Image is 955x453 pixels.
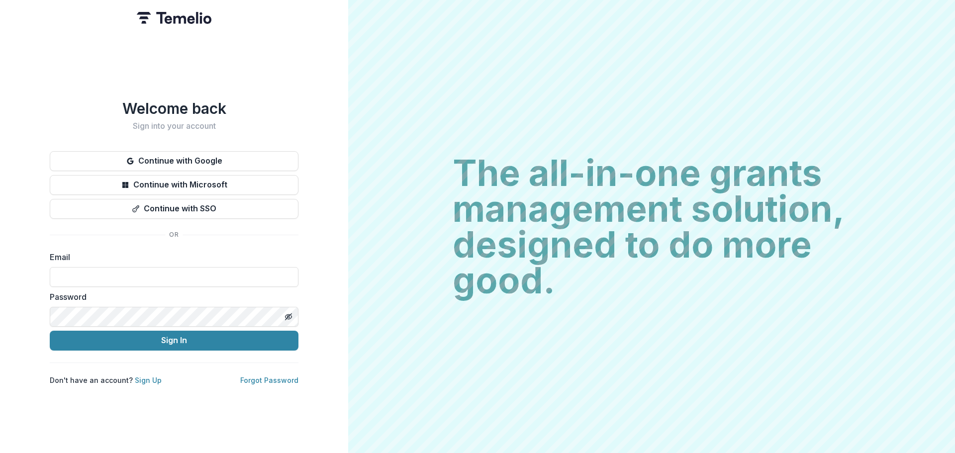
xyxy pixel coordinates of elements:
label: Password [50,291,292,303]
h2: Sign into your account [50,121,298,131]
p: Don't have an account? [50,375,162,385]
img: Temelio [137,12,211,24]
button: Continue with Microsoft [50,175,298,195]
a: Forgot Password [240,376,298,384]
label: Email [50,251,292,263]
button: Continue with SSO [50,199,298,219]
h1: Welcome back [50,99,298,117]
button: Sign In [50,331,298,351]
button: Continue with Google [50,151,298,171]
button: Toggle password visibility [281,309,296,325]
a: Sign Up [135,376,162,384]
